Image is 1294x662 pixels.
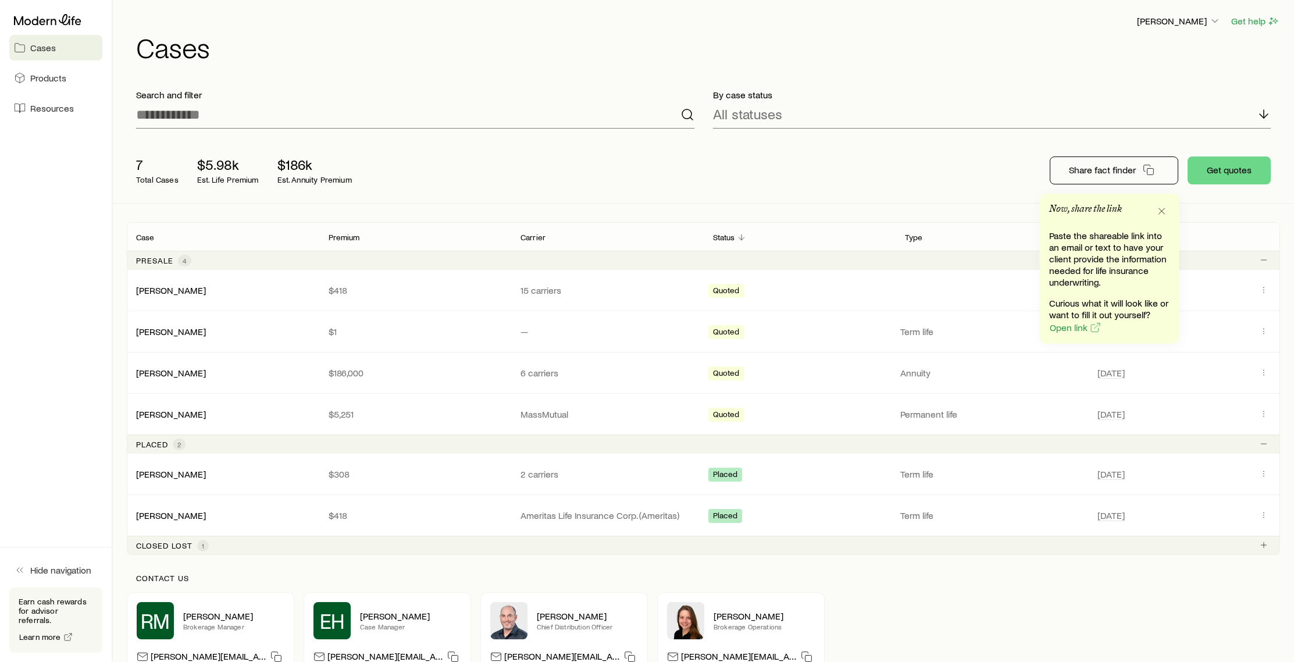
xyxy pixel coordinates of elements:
[136,367,206,379] div: [PERSON_NAME]
[19,597,93,625] p: Earn cash rewards for advisor referrals.
[714,610,815,622] p: [PERSON_NAME]
[900,408,1083,420] p: Permanent life
[521,408,694,420] p: MassMutual
[136,89,694,101] p: Search and filter
[197,156,259,173] p: $5.98k
[19,633,61,641] span: Learn more
[329,284,502,296] p: $418
[9,557,102,583] button: Hide navigation
[329,510,502,521] p: $418
[9,588,102,653] div: Earn cash rewards for advisor referrals.Learn more
[136,468,206,479] a: [PERSON_NAME]
[329,408,502,420] p: $5,251
[900,510,1083,521] p: Term life
[30,72,66,84] span: Products
[277,175,352,184] p: Est. Annuity Premium
[713,327,740,339] span: Quoted
[9,35,102,60] a: Cases
[136,326,206,338] div: [PERSON_NAME]
[177,440,181,449] span: 2
[9,95,102,121] a: Resources
[30,42,56,54] span: Cases
[1050,156,1178,184] button: Share fact finder
[713,89,1271,101] p: By case status
[136,440,168,449] p: Placed
[136,256,173,265] p: Presale
[667,602,704,639] img: Ellen Wall
[136,510,206,521] a: [PERSON_NAME]
[320,609,345,632] span: EH
[136,175,179,184] p: Total Cases
[521,233,546,242] p: Carrier
[277,156,352,173] p: $186k
[1097,510,1125,521] span: [DATE]
[360,622,461,631] p: Case Manager
[136,408,206,419] a: [PERSON_NAME]
[136,233,155,242] p: Case
[1049,297,1170,321] p: Curious what it will look like or want to fill it out yourself?
[202,541,204,550] span: 1
[30,102,74,114] span: Resources
[490,602,527,639] img: Dan Pierson
[141,609,170,632] span: RM
[713,368,740,380] span: Quoted
[1049,321,1102,334] button: Open link
[713,410,740,422] span: Quoted
[136,326,206,337] a: [PERSON_NAME]
[713,286,740,298] span: Quoted
[1136,15,1221,29] button: [PERSON_NAME]
[521,284,694,296] p: 15 carriers
[713,106,782,122] p: All statuses
[713,511,738,523] span: Placed
[905,233,923,242] p: Type
[1097,367,1125,379] span: [DATE]
[900,468,1083,480] p: Term life
[537,622,638,631] p: Chief Distribution Officer
[127,222,1280,555] div: Client cases
[136,156,179,173] p: 7
[360,610,461,622] p: [PERSON_NAME]
[183,256,187,265] span: 4
[1069,164,1136,176] p: Share fact finder
[136,468,206,481] div: [PERSON_NAME]
[329,233,360,242] p: Premium
[1049,322,1102,333] a: Open link
[714,622,815,631] p: Brokerage Operations
[183,610,284,622] p: [PERSON_NAME]
[900,326,1083,337] p: Term life
[537,610,638,622] p: [PERSON_NAME]
[30,564,91,576] span: Hide navigation
[329,468,502,480] p: $308
[136,510,206,522] div: [PERSON_NAME]
[1137,15,1221,27] p: [PERSON_NAME]
[1097,408,1125,420] span: [DATE]
[521,326,694,337] p: —
[521,367,694,379] p: 6 carriers
[1049,230,1170,288] p: Paste the shareable link into an email or text to have your client provide the information needed...
[900,367,1083,379] p: Annuity
[713,469,738,482] span: Placed
[713,233,735,242] p: Status
[136,33,1280,61] h1: Cases
[1049,203,1122,220] p: Now, share the link
[521,468,694,480] p: 2 carriers
[136,284,206,297] div: [PERSON_NAME]
[136,541,193,550] p: Closed lost
[136,284,206,296] a: [PERSON_NAME]
[1188,156,1271,184] button: Get quotes
[1231,15,1280,28] button: Get help
[521,510,694,521] p: Ameritas Life Insurance Corp. (Ameritas)
[1097,468,1125,480] span: [DATE]
[136,574,1271,583] p: Contact us
[183,622,284,631] p: Brokerage Manager
[1050,323,1088,332] span: Open link
[136,367,206,378] a: [PERSON_NAME]
[136,408,206,421] div: [PERSON_NAME]
[197,175,259,184] p: Est. Life Premium
[329,367,502,379] p: $186,000
[9,65,102,91] a: Products
[329,326,502,337] p: $1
